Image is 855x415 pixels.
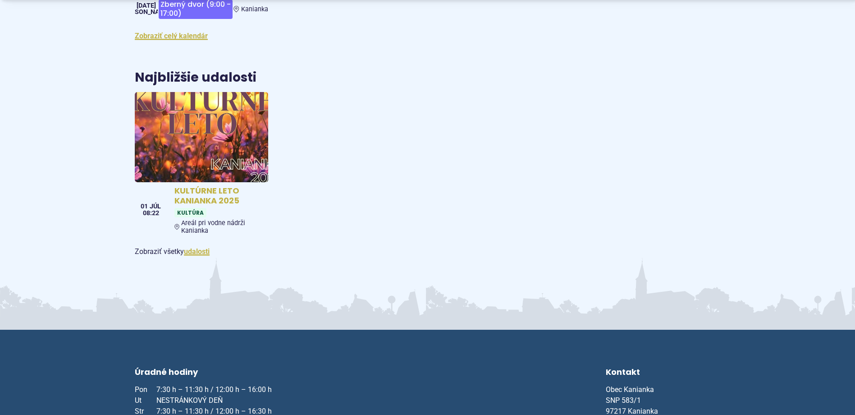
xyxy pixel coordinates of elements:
[174,208,206,217] span: Kultúra
[135,32,208,40] a: Zobraziť celý kalendár
[606,366,721,381] h3: Kontakt
[181,219,265,235] span: Areál pri vodne nádrži Kanianka
[184,247,210,256] a: Zobraziť všetky udalosti
[135,384,156,395] span: Pon
[135,395,156,406] span: Ut
[137,2,156,9] span: [DATE]
[241,5,268,13] span: Kanianka
[135,366,304,381] h3: Úradné hodiny
[174,186,265,206] h4: KULTÚRNE LETO KANIANKA 2025
[121,8,171,16] span: [PERSON_NAME]
[135,92,268,238] a: KULTÚRNE LETO KANIANKA 2025 KultúraAreál pri vodne nádrži Kanianka 01 júl 08:22
[150,203,161,210] span: júl
[135,245,268,258] p: Zobraziť všetky
[135,71,256,85] h3: Najbližšie udalosti
[141,203,148,210] span: 01
[141,210,161,217] span: 08:22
